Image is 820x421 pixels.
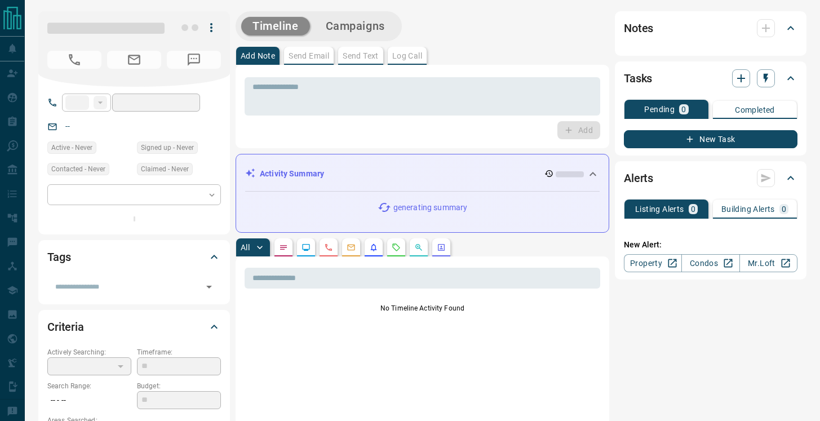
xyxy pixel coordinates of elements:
svg: Lead Browsing Activity [302,243,311,252]
svg: Calls [324,243,333,252]
a: Mr.Loft [739,254,797,272]
div: Activity Summary [245,163,600,184]
svg: Notes [279,243,288,252]
span: No Email [107,51,161,69]
span: No Number [47,51,101,69]
p: Activity Summary [260,168,324,180]
span: Active - Never [51,142,92,153]
p: generating summary [393,202,467,214]
div: Notes [624,15,797,42]
svg: Emails [347,243,356,252]
p: Building Alerts [721,205,775,213]
p: Actively Searching: [47,347,131,357]
button: Campaigns [314,17,396,36]
p: All [241,243,250,251]
p: 0 [681,105,686,113]
h2: Tags [47,248,70,266]
p: Completed [735,106,775,114]
a: Condos [681,254,739,272]
p: Listing Alerts [635,205,684,213]
a: -- [65,122,70,131]
span: No Number [167,51,221,69]
button: Timeline [241,17,310,36]
a: Property [624,254,682,272]
p: Budget: [137,381,221,391]
div: Alerts [624,165,797,192]
p: -- - -- [47,391,131,410]
div: Criteria [47,313,221,340]
button: New Task [624,130,797,148]
p: 0 [782,205,786,213]
h2: Tasks [624,69,652,87]
p: Pending [644,105,675,113]
p: Timeframe: [137,347,221,357]
p: No Timeline Activity Found [245,303,600,313]
span: Claimed - Never [141,163,189,175]
div: Tags [47,243,221,271]
button: Open [201,279,217,295]
h2: Alerts [624,169,653,187]
svg: Listing Alerts [369,243,378,252]
svg: Requests [392,243,401,252]
h2: Notes [624,19,653,37]
h2: Criteria [47,318,84,336]
span: Signed up - Never [141,142,194,153]
svg: Agent Actions [437,243,446,252]
p: New Alert: [624,239,797,251]
p: Add Note [241,52,275,60]
p: 0 [691,205,695,213]
span: Contacted - Never [51,163,105,175]
div: Tasks [624,65,797,92]
svg: Opportunities [414,243,423,252]
p: Search Range: [47,381,131,391]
